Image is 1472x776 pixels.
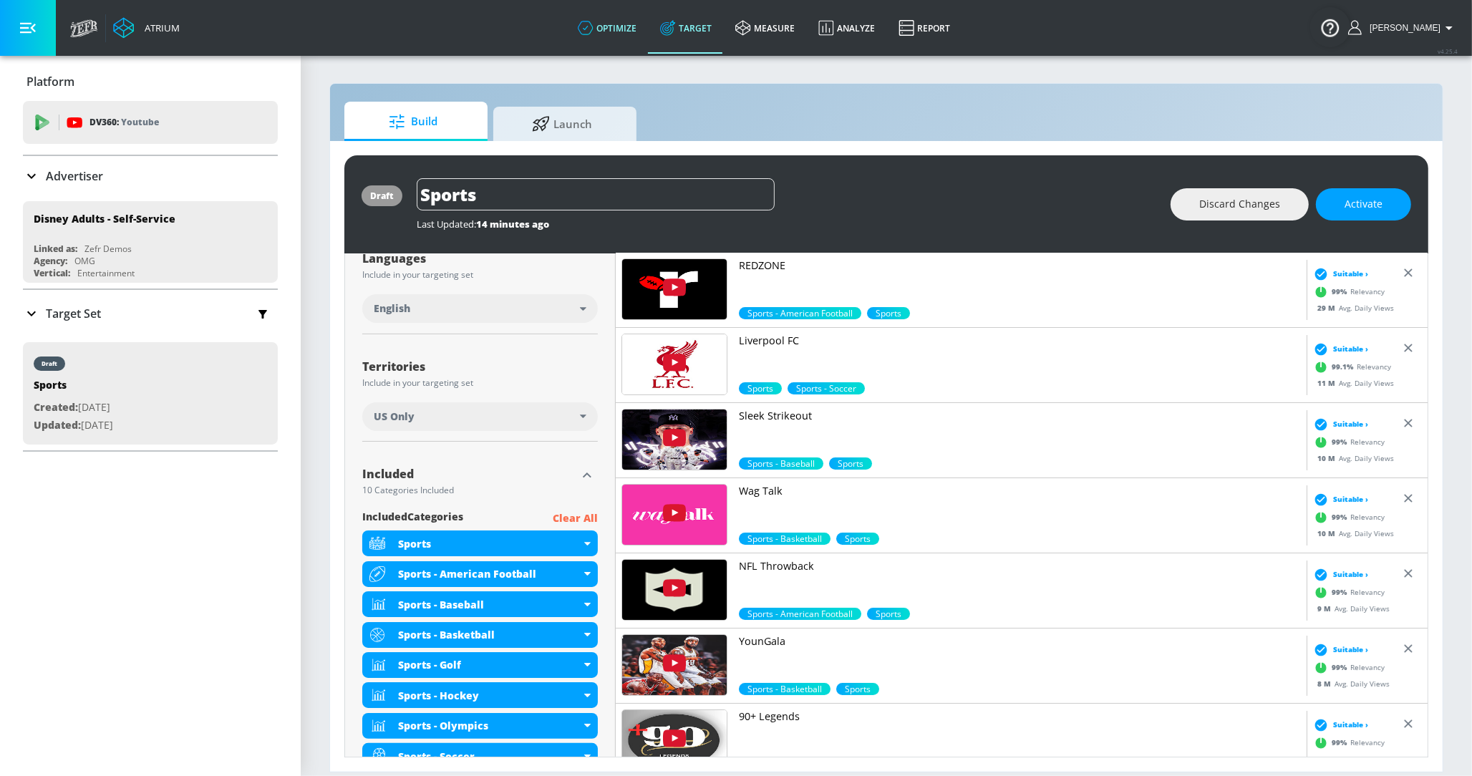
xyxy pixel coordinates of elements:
div: Sports - Hockey [398,689,581,702]
div: Disney Adults - Self-ServiceLinked as:Zefr DemosAgency:OMGVertical:Entertainment [23,201,278,283]
span: Discard Changes [1199,195,1280,213]
img: UUcOCVN6eLZMFI9jsH9ybYZg [622,485,727,545]
div: DV360: Youtube [23,101,278,144]
span: Sports - Basketball [739,683,831,695]
p: Advertiser [46,168,103,184]
span: included Categories [362,510,463,528]
span: 29 M [1317,303,1339,313]
div: 99.0% [836,683,879,695]
div: Suitable › [1310,342,1368,357]
div: Relevancy [1310,582,1385,603]
div: Relevancy [1310,657,1385,679]
div: Zefr Demos [84,243,132,255]
div: Suitable › [1310,417,1368,432]
span: 99 % [1332,286,1350,297]
span: Suitable › [1333,569,1368,580]
div: 10 Categories Included [362,486,576,495]
div: Linked as: [34,243,77,255]
span: Sports - Basketball [739,533,831,545]
a: optimize [566,2,649,54]
div: Territories [362,361,598,372]
div: draft [370,190,394,202]
div: English [362,294,598,323]
div: Advertiser [23,156,278,196]
p: NFL Throwback [739,559,1301,573]
img: UUHycay-VCCZ68ASxA1Ofbow [622,259,727,319]
div: Avg. Daily Views [1310,679,1390,689]
div: draftSportsCreated:[DATE]Updated:[DATE] [23,342,278,445]
div: Avg. Daily Views [1310,453,1394,464]
span: Sports - American Football [739,608,861,620]
span: Sports [829,457,872,470]
div: Languages [362,253,598,264]
p: REDZONE [739,258,1301,273]
span: Sports - American Football [739,307,861,319]
div: 99.0% [867,608,910,620]
div: Sports [398,537,581,551]
div: Include in your targeting set [362,271,598,279]
div: 99.0% [739,608,861,620]
div: Agency: [34,255,67,267]
div: 99.0% [867,307,910,319]
div: Suitable › [1310,568,1368,582]
span: 10 M [1317,453,1339,463]
img: UU9LQwHZoucFT94I2h6JOcjw [622,334,727,394]
a: NFL Throwback [739,559,1301,608]
div: Sports - Soccer [398,750,581,763]
span: Sports [867,307,910,319]
p: Liverpool FC [739,334,1301,348]
p: [DATE] [34,399,113,417]
p: YounGala [739,634,1301,649]
div: Avg. Daily Views [1310,303,1394,314]
p: Clear All [553,510,598,528]
span: 99 % [1332,587,1350,598]
a: Analyze [807,2,887,54]
a: Atrium [113,17,180,39]
div: Platform [23,62,278,102]
div: 85.0% [836,533,879,545]
img: UUlr6WpDnTYd2EY7bnzucFiw [622,409,727,470]
div: Sports - Hockey [362,682,598,708]
button: Open Resource Center [1310,7,1350,47]
p: Wag Talk [739,484,1301,498]
div: Sports - Baseball [362,591,598,617]
p: Target Set [46,306,101,321]
div: Avg. Daily Views [1310,528,1394,539]
a: measure [724,2,807,54]
span: 99 % [1332,437,1350,447]
span: Sports [739,382,782,394]
a: Target [649,2,724,54]
div: Sports - American Football [362,561,598,587]
div: 99.0% [739,307,861,319]
span: 9 M [1317,603,1335,613]
span: Created: [34,400,78,414]
span: US Only [374,409,415,424]
div: Avg. Daily Views [1310,378,1394,389]
span: Suitable › [1333,494,1368,505]
p: [DATE] [34,417,113,435]
div: Sports [362,530,598,556]
p: DV360: [89,115,159,130]
div: Sports - Olympics [362,713,598,739]
div: Sports - Golf [362,652,598,678]
div: Avg. Daily Views [1310,603,1390,614]
div: Relevancy [1310,281,1385,303]
a: Liverpool FC [739,334,1301,382]
button: Discard Changes [1171,188,1309,220]
span: Sports - Soccer [788,382,865,394]
button: Activate [1316,188,1411,220]
span: Suitable › [1333,268,1368,279]
p: Youtube [121,115,159,130]
div: US Only [362,402,598,431]
span: 99 % [1332,737,1350,748]
p: 90+ Legends [739,709,1301,724]
p: Platform [26,74,74,89]
div: Suitable › [1310,493,1368,507]
a: Sleek Strikeout [739,409,1301,457]
a: Wag Talk [739,484,1301,533]
span: Build [359,105,468,139]
p: Sleek Strikeout [739,409,1301,423]
a: Report [887,2,962,54]
span: Suitable › [1333,719,1368,730]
